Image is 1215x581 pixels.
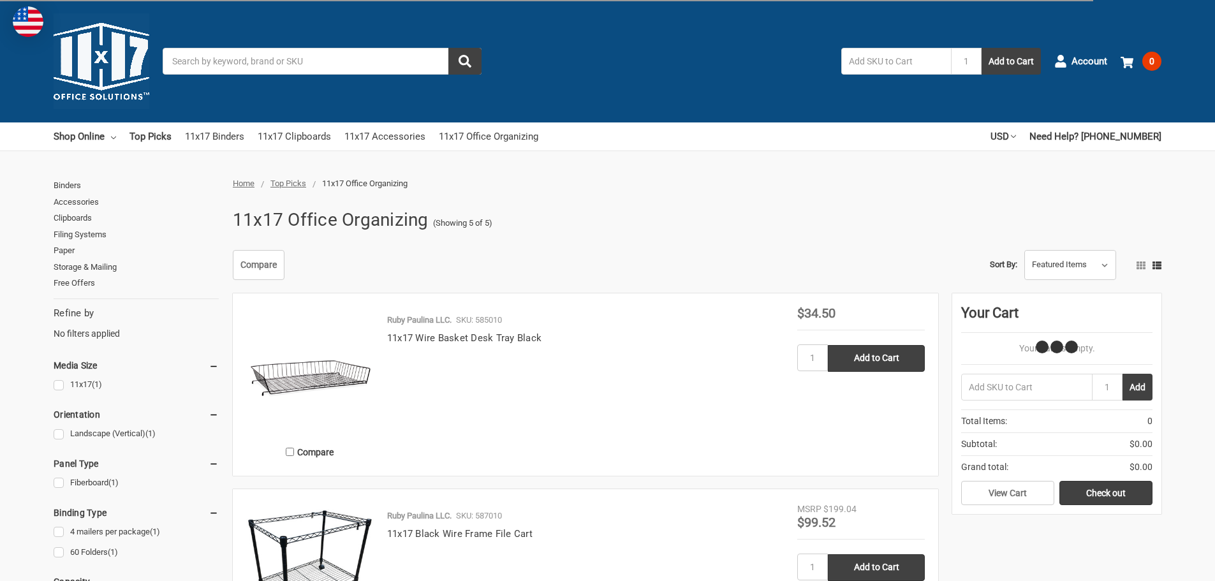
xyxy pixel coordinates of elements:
[1071,54,1107,69] span: Account
[456,314,502,327] p: SKU: 585010
[286,448,294,456] input: Compare
[54,544,219,561] a: 60 Folders
[797,503,821,516] div: MSRP
[961,460,1008,474] span: Grand total:
[54,376,219,393] a: 11x17
[145,429,156,438] span: (1)
[982,48,1041,75] button: Add to Cart
[54,505,219,520] h5: Binding Type
[54,474,219,492] a: Fiberboard
[54,242,219,259] a: Paper
[150,527,160,536] span: (1)
[1054,45,1107,78] a: Account
[823,504,857,514] span: $199.04
[797,515,836,530] span: $99.52
[246,441,374,462] label: Compare
[233,203,429,237] h1: 11x17 Office Organizing
[233,250,284,281] a: Compare
[258,122,331,151] a: 11x17 Clipboards
[1123,374,1152,401] button: Add
[54,210,219,226] a: Clipboards
[163,48,482,75] input: Search by keyword, brand or SKU
[344,122,425,151] a: 11x17 Accessories
[1059,481,1152,505] a: Check out
[439,122,538,151] a: 11x17 Office Organizing
[1147,415,1152,428] span: 0
[797,305,836,321] span: $34.50
[92,379,102,389] span: (1)
[54,13,149,109] img: 11x17.com
[129,122,172,151] a: Top Picks
[54,358,219,373] h5: Media Size
[54,456,219,471] h5: Panel Type
[54,524,219,541] a: 4 mailers per package
[246,307,374,434] img: 11x17 Wire Basket Desk Tray Black
[1110,547,1215,581] iframe: Google Customer Reviews
[841,48,951,75] input: Add SKU to Cart
[54,407,219,422] h5: Orientation
[13,6,43,37] img: duty and tax information for United States
[322,179,408,188] span: 11x17 Office Organizing
[1142,52,1161,71] span: 0
[961,481,1054,505] a: View Cart
[1121,45,1161,78] a: 0
[387,332,541,344] a: 11x17 Wire Basket Desk Tray Black
[828,345,925,372] input: Add to Cart
[108,478,119,487] span: (1)
[54,226,219,243] a: Filing Systems
[54,306,219,341] div: No filters applied
[185,122,244,151] a: 11x17 Binders
[961,438,997,451] span: Subtotal:
[54,259,219,276] a: Storage & Mailing
[1130,438,1152,451] span: $0.00
[270,179,306,188] a: Top Picks
[233,179,254,188] a: Home
[54,194,219,210] a: Accessories
[387,510,452,522] p: Ruby Paulina LLC.
[54,425,219,443] a: Landscape (Vertical)
[961,415,1007,428] span: Total Items:
[54,306,219,321] h5: Refine by
[990,255,1017,274] label: Sort By:
[54,275,219,291] a: Free Offers
[961,342,1152,355] p: Your Cart Is Empty.
[456,510,502,522] p: SKU: 587010
[961,302,1152,333] div: Your Cart
[1130,460,1152,474] span: $0.00
[828,554,925,581] input: Add to Cart
[433,217,492,230] span: (Showing 5 of 5)
[54,122,116,151] a: Shop Online
[961,374,1092,401] input: Add SKU to Cart
[1029,122,1161,151] a: Need Help? [PHONE_NUMBER]
[108,547,118,557] span: (1)
[387,314,452,327] p: Ruby Paulina LLC.
[990,122,1016,151] a: USD
[387,528,533,540] a: 11x17 Black Wire Frame File Cart
[54,177,219,194] a: Binders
